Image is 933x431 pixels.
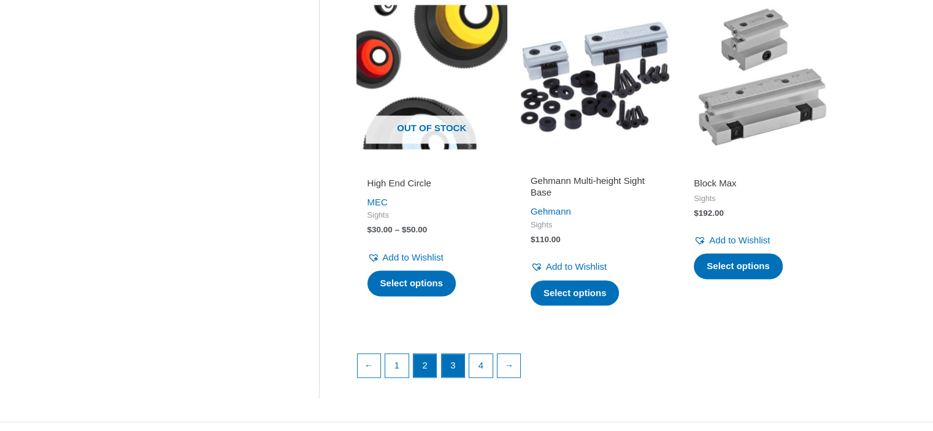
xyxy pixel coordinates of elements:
[694,177,823,189] h2: Block Max
[520,1,670,152] img: Gehmann Multi-height Sight Base
[709,235,770,245] span: Add to Wishlist
[367,210,496,221] span: Sights
[395,225,400,234] span: –
[367,197,388,207] a: MEC
[694,160,823,175] iframe: Customer reviews powered by Trustpilot
[367,249,443,266] a: Add to Wishlist
[531,235,561,244] bdi: 110.00
[531,235,536,244] span: $
[366,115,498,143] span: Out of stock
[694,194,823,204] span: Sights
[531,175,659,204] a: Gehmann Multi-height Sight Base
[367,225,372,234] span: $
[385,354,409,377] a: Page 1
[694,208,699,218] span: $
[694,208,724,218] bdi: 192.00
[531,220,659,231] span: Sights
[413,354,437,377] span: Page 2
[356,353,834,384] nav: Product Pagination
[442,354,465,377] a: Page 3
[367,177,496,189] h2: High End Circle
[402,225,407,234] span: $
[531,206,571,216] a: Gehmann
[367,177,496,194] a: High End Circle
[367,160,496,175] iframe: Customer reviews powered by Trustpilot
[367,270,456,296] a: Select options for “High End Circle”
[356,1,507,152] img: High End Circle
[531,175,659,199] h2: Gehmann Multi-height Sight Base
[531,160,659,175] iframe: Customer reviews powered by Trustpilot
[531,280,620,306] a: Select options for “Gehmann Multi-height Sight Base”
[694,177,823,194] a: Block Max
[531,258,607,275] a: Add to Wishlist
[683,1,834,152] img: Block Max
[367,225,393,234] bdi: 30.00
[356,1,507,152] a: Out of stock
[546,261,607,272] span: Add to Wishlist
[383,252,443,262] span: Add to Wishlist
[402,225,427,234] bdi: 50.00
[497,354,521,377] a: →
[694,253,783,279] a: Select options for “Block Max”
[694,232,770,249] a: Add to Wishlist
[469,354,493,377] a: Page 4
[358,354,381,377] a: ←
